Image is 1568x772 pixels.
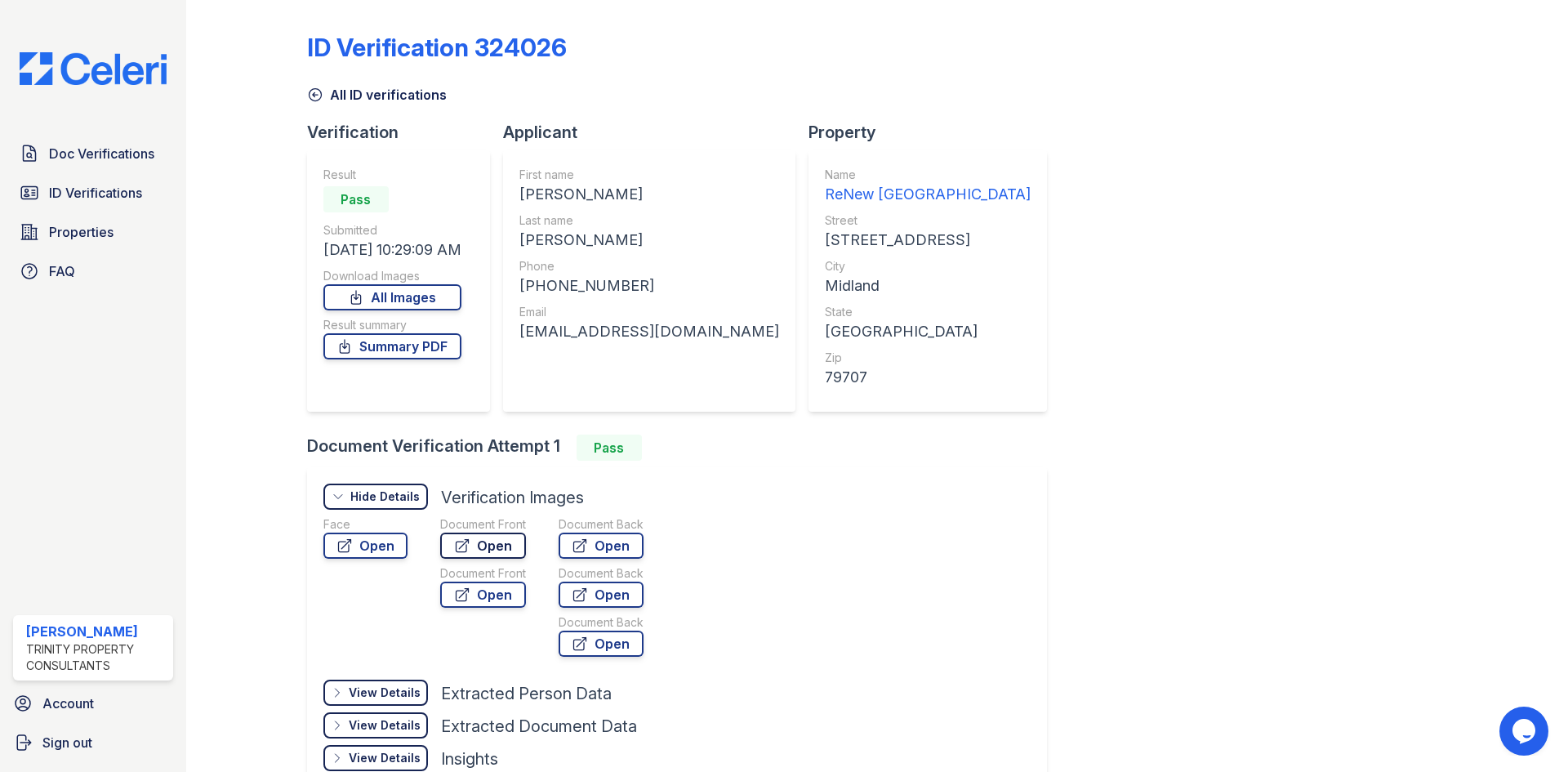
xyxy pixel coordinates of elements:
a: Sign out [7,726,180,759]
div: Document Front [440,565,526,582]
div: Applicant [503,121,808,144]
div: [PHONE_NUMBER] [519,274,779,297]
div: Trinity Property Consultants [26,641,167,674]
div: First name [519,167,779,183]
div: 79707 [825,366,1031,389]
div: Result [323,167,461,183]
div: Phone [519,258,779,274]
a: Open [440,533,526,559]
div: [PERSON_NAME] [519,229,779,252]
div: Hide Details [350,489,420,505]
a: Open [559,582,644,608]
div: Pass [323,186,389,212]
a: Open [559,631,644,657]
div: Pass [577,435,642,461]
div: Extracted Person Data [441,682,612,705]
div: Verification [307,121,503,144]
a: Summary PDF [323,333,461,359]
div: Document Verification Attempt 1 [307,435,1060,461]
a: Open [440,582,526,608]
a: All Images [323,284,461,310]
div: Property [808,121,1060,144]
div: [PERSON_NAME] [519,183,779,206]
div: View Details [349,717,421,734]
div: State [825,304,1031,320]
div: Document Back [559,565,644,582]
div: Document Front [440,516,526,533]
a: Name ReNew [GEOGRAPHIC_DATA] [825,167,1031,206]
div: Street [825,212,1031,229]
span: Sign out [42,733,92,752]
div: Download Images [323,268,461,284]
div: View Details [349,750,421,766]
div: Last name [519,212,779,229]
div: View Details [349,685,421,701]
a: Account [7,687,180,720]
a: ID Verifications [13,176,173,209]
div: ReNew [GEOGRAPHIC_DATA] [825,183,1031,206]
div: Verification Images [441,486,584,509]
iframe: chat widget [1499,707,1552,756]
a: FAQ [13,255,173,288]
span: Properties [49,222,114,242]
div: [DATE] 10:29:09 AM [323,239,461,261]
span: Doc Verifications [49,144,154,163]
div: Midland [825,274,1031,297]
span: Account [42,694,94,713]
div: Submitted [323,222,461,239]
div: Zip [825,350,1031,366]
div: [PERSON_NAME] [26,622,167,641]
a: All ID verifications [307,85,447,105]
div: Document Back [559,614,644,631]
div: Email [519,304,779,320]
div: Result summary [323,317,461,333]
div: Extracted Document Data [441,715,637,738]
div: [GEOGRAPHIC_DATA] [825,320,1031,343]
div: Face [323,516,408,533]
span: ID Verifications [49,183,142,203]
div: [STREET_ADDRESS] [825,229,1031,252]
a: Doc Verifications [13,137,173,170]
a: Properties [13,216,173,248]
span: FAQ [49,261,75,281]
div: Document Back [559,516,644,533]
div: Insights [441,747,498,770]
div: [EMAIL_ADDRESS][DOMAIN_NAME] [519,320,779,343]
img: CE_Logo_Blue-a8612792a0a2168367f1c8372b55b34899dd931a85d93a1a3d3e32e68fde9ad4.png [7,52,180,85]
a: Open [559,533,644,559]
div: ID Verification 324026 [307,33,567,62]
div: City [825,258,1031,274]
a: Open [323,533,408,559]
div: Name [825,167,1031,183]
